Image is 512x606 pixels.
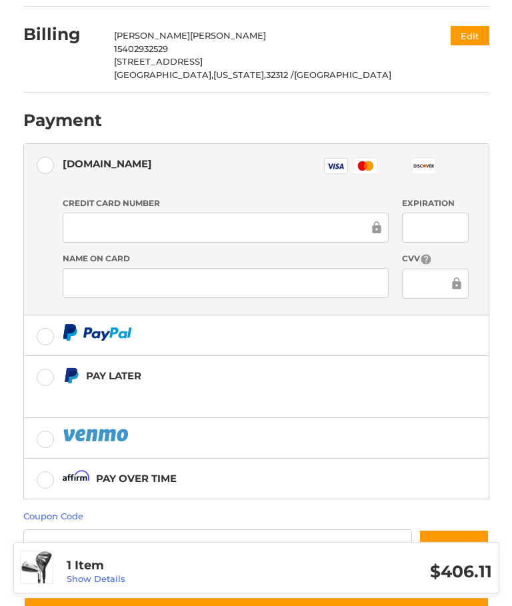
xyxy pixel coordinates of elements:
a: Coupon Code [23,511,83,521]
label: Expiration [402,197,469,209]
img: Wilson Staff Launch Pad 2 Combo Irons [21,551,53,583]
span: [GEOGRAPHIC_DATA], [114,69,213,80]
input: Gift Certificate or Coupon Code [23,529,413,559]
h3: $406.11 [279,561,492,582]
iframe: PayPal Message 1 [63,389,341,401]
h3: 1 Item [67,558,279,573]
span: 32312 / [266,69,294,80]
a: Show Details [67,573,125,584]
img: Affirm icon [63,470,89,487]
button: Apply [419,529,489,559]
button: Edit [451,26,489,45]
span: [US_STATE], [213,69,266,80]
h2: Billing [23,24,101,45]
label: Name on Card [63,253,389,265]
label: Credit Card Number [63,197,389,209]
img: Pay Later icon [63,367,79,384]
span: [PERSON_NAME] [114,30,190,41]
span: [PERSON_NAME] [190,30,266,41]
span: 15402932529 [114,43,168,54]
div: [DOMAIN_NAME] [63,153,152,175]
img: PayPal icon [63,427,131,443]
h2: Payment [23,110,102,131]
div: Pay over time [96,467,177,489]
div: Pay Later [86,365,341,387]
span: [STREET_ADDRESS] [114,56,203,67]
img: PayPal icon [63,324,132,341]
label: CVV [402,253,469,265]
span: [GEOGRAPHIC_DATA] [294,69,391,80]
